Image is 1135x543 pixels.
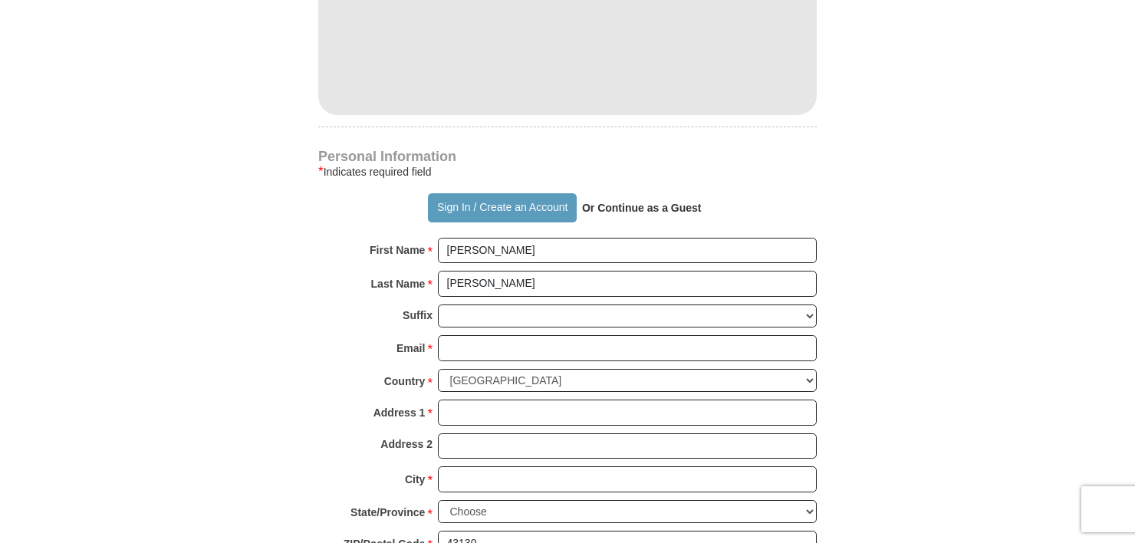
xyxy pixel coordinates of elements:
[371,273,426,295] strong: Last Name
[350,502,425,523] strong: State/Province
[396,337,425,359] strong: Email
[318,150,817,163] h4: Personal Information
[373,402,426,423] strong: Address 1
[403,304,433,326] strong: Suffix
[428,193,576,222] button: Sign In / Create an Account
[582,202,702,214] strong: Or Continue as a Guest
[318,163,817,181] div: Indicates required field
[380,433,433,455] strong: Address 2
[384,370,426,392] strong: Country
[405,469,425,490] strong: City
[370,239,425,261] strong: First Name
